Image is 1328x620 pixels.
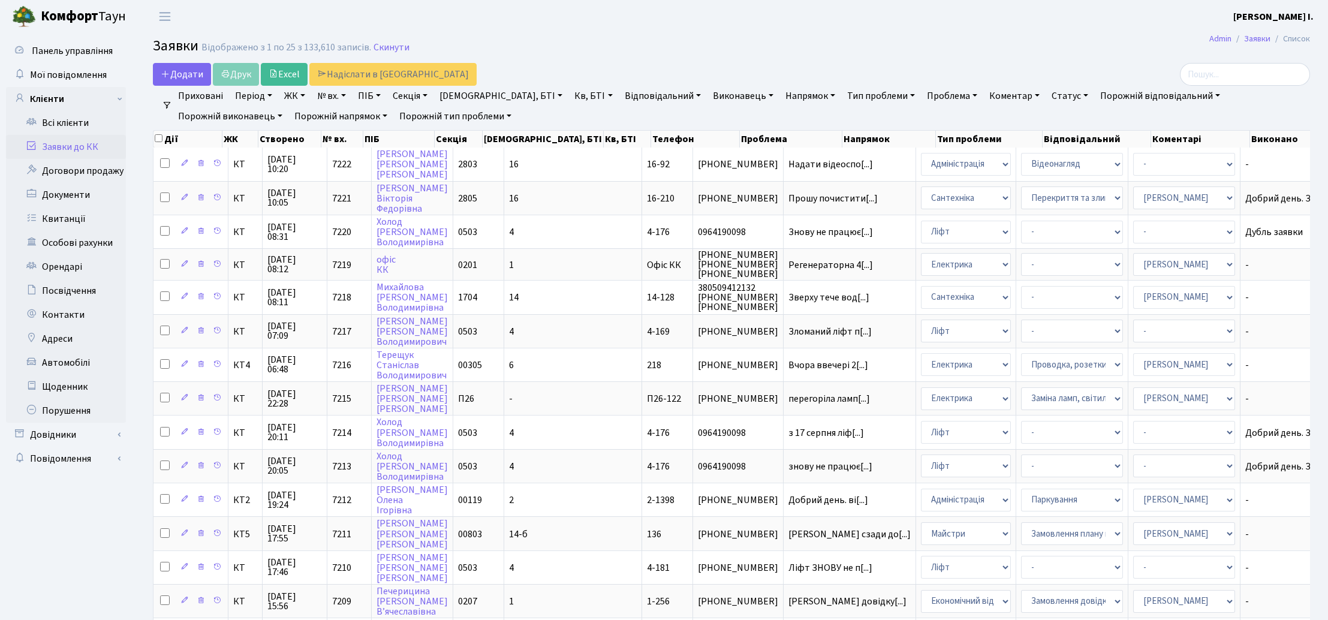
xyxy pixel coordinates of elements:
[267,423,322,442] span: [DATE] 20:11
[332,426,351,440] span: 7214
[6,207,126,231] a: Квитанції
[842,86,920,106] a: Тип проблеми
[647,258,681,272] span: Офіс КК
[267,222,322,242] span: [DATE] 08:31
[458,561,477,574] span: 0503
[1233,10,1314,24] a: [PERSON_NAME] І.
[332,291,351,304] span: 7218
[509,595,514,608] span: 1
[173,86,228,106] a: Приховані
[279,86,310,106] a: ЖК
[458,158,477,171] span: 2803
[1250,131,1312,148] th: Виконано
[698,159,778,169] span: [PHONE_NUMBER]
[6,423,126,447] a: Довідники
[267,558,322,577] span: [DATE] 17:46
[788,325,872,338] span: Зломаний ліфт п[...]
[377,315,448,348] a: [PERSON_NAME][PERSON_NAME]Володимирович
[1151,131,1250,148] th: Коментарі
[233,597,257,606] span: КТ
[41,7,126,27] span: Таун
[647,359,661,372] span: 218
[1244,32,1270,45] a: Заявки
[458,528,482,541] span: 00803
[233,360,257,370] span: КТ4
[233,159,257,169] span: КТ
[788,493,868,507] span: Добрий день. ві[...]
[570,86,617,106] a: Кв, БТІ
[509,460,514,473] span: 4
[509,528,528,541] span: 14-б
[647,528,661,541] span: 136
[332,595,351,608] span: 7209
[458,291,477,304] span: 1704
[6,135,126,159] a: Заявки до КК
[509,493,514,507] span: 2
[842,131,936,148] th: Напрямок
[374,42,409,53] a: Скинути
[698,428,778,438] span: 0964190098
[788,291,869,304] span: Зверху тече вод[...]
[377,517,448,551] a: [PERSON_NAME][PERSON_NAME][PERSON_NAME]
[6,39,126,63] a: Панель управління
[1233,10,1314,23] b: [PERSON_NAME] І.
[1209,32,1231,45] a: Admin
[312,86,351,106] a: № вх.
[30,68,107,82] span: Мої повідомлення
[290,106,392,127] a: Порожній напрямок
[6,351,126,375] a: Автомобілі
[388,86,432,106] a: Секція
[6,279,126,303] a: Посвідчення
[332,158,351,171] span: 7222
[647,192,674,205] span: 16-210
[6,303,126,327] a: Контакти
[12,5,36,29] img: logo.png
[788,258,873,272] span: Регенераторна 4[...]
[377,416,448,450] a: Холод[PERSON_NAME]Володимирівна
[267,456,322,475] span: [DATE] 20:05
[267,490,322,510] span: [DATE] 19:24
[458,392,474,405] span: П26
[1245,460,1327,473] span: Добрий день. За[...]
[509,192,519,205] span: 16
[6,399,126,423] a: Порушення
[6,111,126,135] a: Всі клієнти
[435,86,567,106] a: [DEMOGRAPHIC_DATA], БТІ
[1180,63,1310,86] input: Пошук...
[509,392,513,405] span: -
[698,194,778,203] span: [PHONE_NUMBER]
[936,131,1043,148] th: Тип проблеми
[647,291,674,304] span: 14-128
[458,225,477,239] span: 0503
[698,563,778,573] span: [PHONE_NUMBER]
[788,225,873,239] span: Знову не працює[...]
[458,595,477,608] span: 0207
[1245,426,1327,440] span: Добрий день. За[...]
[698,529,778,539] span: [PHONE_NUMBER]
[161,68,203,81] span: Додати
[435,131,482,148] th: Секція
[698,462,778,471] span: 0964190098
[377,348,447,382] a: ТерещукСтаніславВолодимирович
[647,426,670,440] span: 4-176
[173,106,287,127] a: Порожній виконавець
[233,394,257,404] span: КТ
[788,192,878,205] span: Прошу почистити[...]
[458,493,482,507] span: 00119
[458,426,477,440] span: 0503
[267,255,322,274] span: [DATE] 08:12
[698,360,778,370] span: [PHONE_NUMBER]
[1095,86,1225,106] a: Порожній відповідальний
[1191,26,1328,52] nav: breadcrumb
[332,561,351,574] span: 7210
[377,551,448,585] a: [PERSON_NAME][PERSON_NAME][PERSON_NAME]
[788,561,872,574] span: Ліфт ЗНОВУ не п[...]
[647,158,670,171] span: 16-92
[647,392,681,405] span: П26-122
[509,325,514,338] span: 4
[6,447,126,471] a: Повідомлення
[458,325,477,338] span: 0503
[233,194,257,203] span: КТ
[922,86,982,106] a: Проблема
[6,231,126,255] a: Особові рахунки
